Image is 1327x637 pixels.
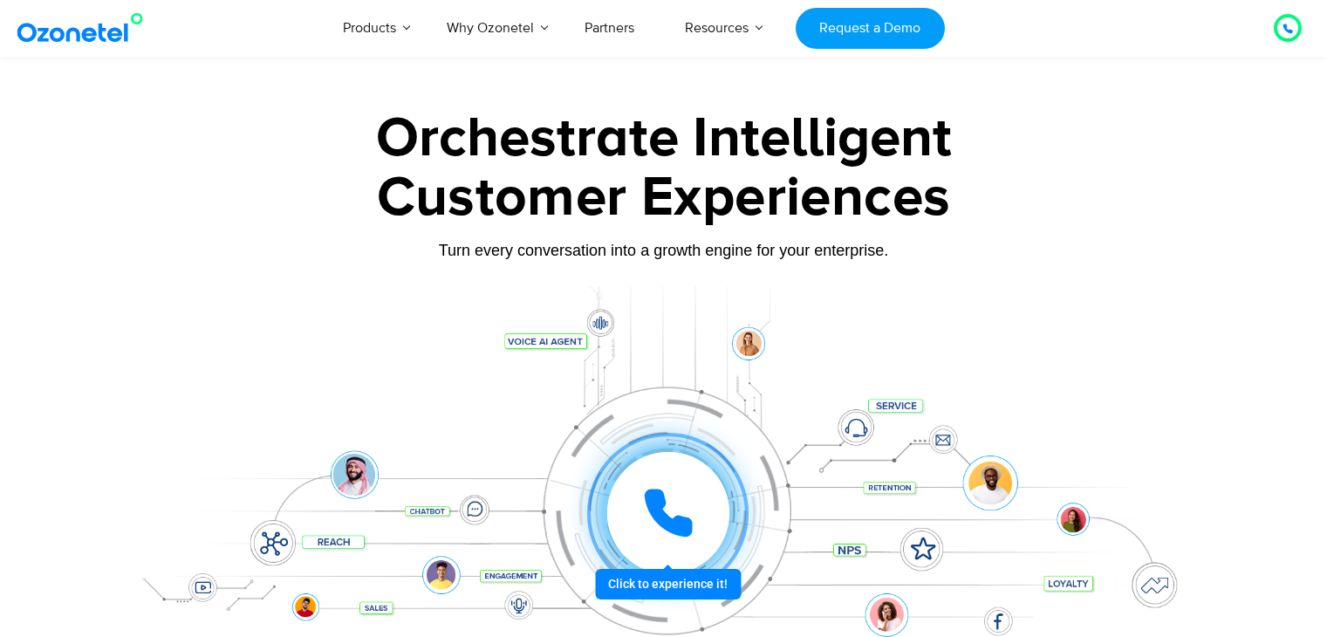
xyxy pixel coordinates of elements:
a: Request a Demo [796,8,945,49]
div: Turn every conversation into a growth engine for your enterprise. [119,241,1209,260]
div: Customer Experiences [119,156,1209,240]
div: Orchestrate Intelligent [119,111,1209,167]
